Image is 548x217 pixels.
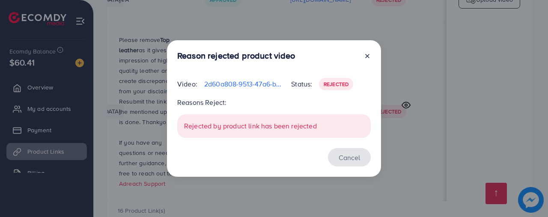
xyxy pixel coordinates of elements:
[177,97,371,107] p: Reasons Reject:
[177,79,197,89] p: Video:
[328,148,371,166] button: Cancel
[291,79,312,89] p: Status:
[204,79,284,89] p: 2d60a808-9513-47a6-bd97-d611754cd922-1756738641363.mp4
[324,80,348,88] span: Rejected
[177,51,295,61] h3: Reason rejected product video
[177,114,371,138] div: Rejected by product link has been rejected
